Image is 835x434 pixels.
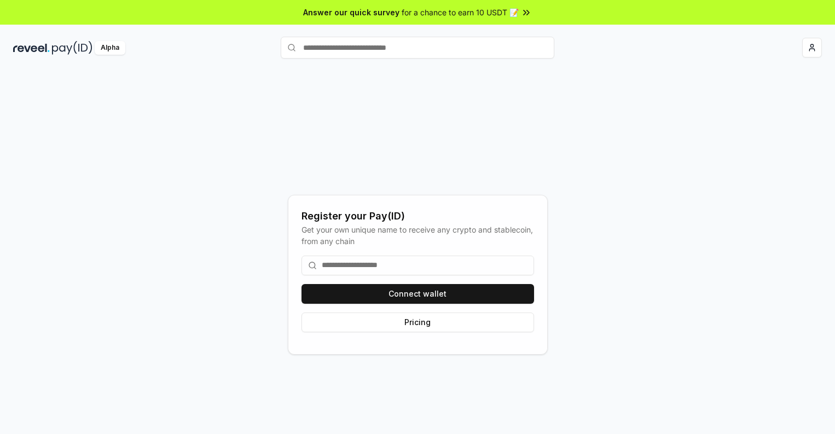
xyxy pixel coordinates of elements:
span: for a chance to earn 10 USDT 📝 [402,7,519,18]
div: Get your own unique name to receive any crypto and stablecoin, from any chain [301,224,534,247]
div: Alpha [95,41,125,55]
button: Pricing [301,313,534,332]
div: Register your Pay(ID) [301,209,534,224]
span: Answer our quick survey [303,7,399,18]
button: Connect wallet [301,284,534,304]
img: pay_id [52,41,92,55]
img: reveel_dark [13,41,50,55]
